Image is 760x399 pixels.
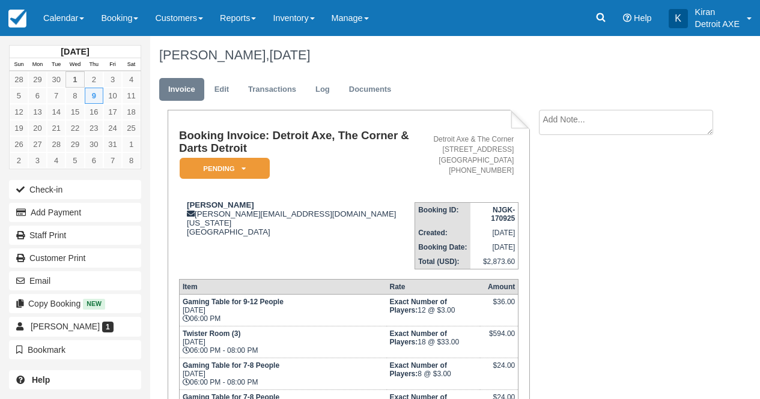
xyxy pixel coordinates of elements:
a: 6 [85,152,103,169]
span: 1 [102,322,114,332]
a: Transactions [239,78,305,101]
a: 1 [65,71,84,88]
a: 29 [28,71,47,88]
td: 12 @ $3.00 [387,294,480,326]
span: [PERSON_NAME] [31,322,100,331]
strong: Exact Number of Players [390,298,447,314]
span: New [83,299,105,309]
a: Staff Print [9,226,141,245]
a: 23 [85,120,103,136]
div: K [669,9,688,28]
a: 8 [65,88,84,104]
div: [PERSON_NAME][EMAIL_ADDRESS][DOMAIN_NAME] [US_STATE] [GEOGRAPHIC_DATA] [179,200,415,236]
a: 21 [47,120,65,136]
a: 8 [122,152,141,169]
span: [DATE] [269,47,310,62]
h1: [PERSON_NAME], [159,48,711,62]
a: 14 [47,104,65,120]
button: Email [9,271,141,290]
a: 16 [85,104,103,120]
a: 4 [122,71,141,88]
td: [DATE] 06:00 PM - 08:00 PM [179,326,386,358]
a: 30 [85,136,103,152]
th: Tue [47,58,65,71]
button: Add Payment [9,203,141,222]
th: Wed [65,58,84,71]
a: 2 [10,152,28,169]
a: 17 [103,104,122,120]
a: 6 [28,88,47,104]
a: 9 [85,88,103,104]
a: 28 [47,136,65,152]
a: 7 [47,88,65,104]
strong: Exact Number of Players [390,329,447,346]
a: 3 [28,152,47,169]
a: Log [306,78,339,101]
a: Pending [179,157,266,179]
a: 5 [65,152,84,169]
h1: Booking Invoice: Detroit Axe, The Corner & Darts Detroit [179,130,415,154]
td: 8 @ $3.00 [387,358,480,389]
th: Sun [10,58,28,71]
a: 31 [103,136,122,152]
a: 24 [103,120,122,136]
button: Copy Booking New [9,294,141,313]
p: Kiran [695,6,740,18]
a: 10 [103,88,122,104]
th: Fri [103,58,122,71]
th: Total (USD): [415,254,470,269]
div: $24.00 [483,361,515,379]
td: [DATE] 06:00 PM - 08:00 PM [179,358,386,389]
a: Customer Print [9,248,141,268]
strong: NJGK-170925 [491,206,515,223]
th: Sat [122,58,141,71]
address: Detroit Axe & The Corner [STREET_ADDRESS] [GEOGRAPHIC_DATA] [PHONE_NUMBER] [419,134,514,176]
strong: Gaming Table for 9-12 People [183,298,284,306]
td: [DATE] [470,226,518,240]
div: $594.00 [483,329,515,347]
a: 4 [47,152,65,169]
button: Bookmark [9,340,141,359]
a: 25 [122,120,141,136]
a: 30 [47,71,65,88]
button: Check-in [9,180,141,199]
th: Mon [28,58,47,71]
a: 3 [103,71,122,88]
a: 26 [10,136,28,152]
a: 22 [65,120,84,136]
strong: Twister Room (3) [183,329,240,338]
a: 28 [10,71,28,88]
td: [DATE] 06:00 PM [179,294,386,326]
a: 27 [28,136,47,152]
a: 5 [10,88,28,104]
a: 11 [122,88,141,104]
td: $2,873.60 [470,254,518,269]
th: Booking ID: [415,202,470,226]
span: Help [634,13,652,23]
strong: Gaming Table for 7-8 People [183,361,279,370]
a: [PERSON_NAME] 1 [9,317,141,336]
strong: [PERSON_NAME] [187,200,254,209]
a: Edit [205,78,238,101]
strong: [DATE] [61,47,89,56]
a: Invoice [159,78,204,101]
th: Item [179,279,386,294]
strong: Exact Number of Players [390,361,447,378]
a: 7 [103,152,122,169]
a: 19 [10,120,28,136]
b: Help [32,375,50,385]
a: Documents [340,78,401,101]
td: 18 @ $33.00 [387,326,480,358]
th: Created: [415,226,470,240]
a: 12 [10,104,28,120]
th: Rate [387,279,480,294]
a: 29 [65,136,84,152]
a: 20 [28,120,47,136]
a: Help [9,370,141,389]
th: Amount [480,279,518,294]
div: $36.00 [483,298,515,316]
th: Thu [85,58,103,71]
td: [DATE] [470,240,518,254]
em: Pending [180,158,270,179]
a: 1 [122,136,141,152]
